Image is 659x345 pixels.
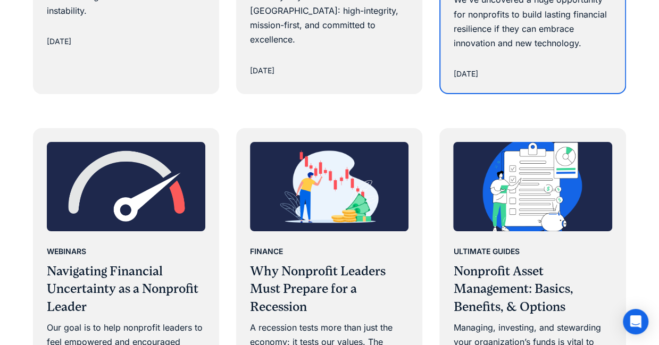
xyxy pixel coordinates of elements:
div: [DATE] [47,35,71,48]
div: Ultimate Guides [453,245,519,258]
div: [DATE] [453,68,478,80]
div: Finance [250,245,283,258]
h3: Why Nonprofit Leaders Must Prepare for a Recession [250,263,408,316]
div: Open Intercom Messenger [623,309,648,334]
h3: Nonprofit Asset Management: Basics, Benefits, & Options [453,263,612,316]
div: Webinars [47,245,86,258]
div: [DATE] [250,64,274,77]
h3: Navigating Financial Uncertainty as a Nonprofit Leader [47,263,205,316]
